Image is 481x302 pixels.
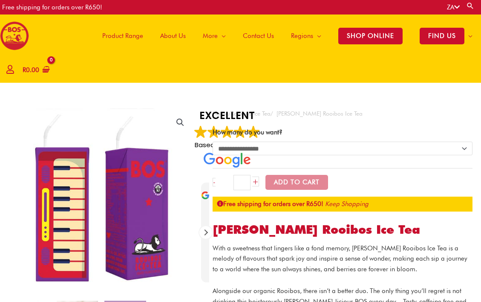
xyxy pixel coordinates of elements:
[213,243,472,275] p: With a sweetness that lingers like a fond memory, [PERSON_NAME] Rooibos Ice Tea is a melody of fl...
[194,108,260,123] strong: EXCELLENT
[420,28,464,44] span: FIND US
[213,108,472,119] nav: Breadcrumb
[233,175,250,190] input: Product quantity
[291,23,313,49] span: Regions
[207,125,220,138] img: Google
[87,15,481,57] nav: Site Navigation
[447,3,460,11] a: ZA
[338,28,403,44] span: SHOP ONLINE
[21,61,50,80] a: View Shopping Cart, empty
[221,125,233,138] img: Google
[9,108,194,294] img: berry rooibos ice tea
[204,153,251,168] img: Google
[282,15,330,57] a: Regions
[173,115,188,130] a: View full-screen image gallery
[265,175,328,190] button: Add to Cart
[213,178,216,186] a: -
[160,23,186,49] span: About Us
[234,125,247,138] img: Google
[213,128,282,136] label: How many do you want?
[247,125,260,138] img: Google
[213,223,472,237] h1: [PERSON_NAME] Rooibos Ice Tea
[252,177,259,186] a: +
[195,140,260,149] span: Based on
[23,66,26,74] span: R
[203,23,218,49] span: More
[234,15,282,57] a: Contact Us
[94,15,152,57] a: Product Range
[325,200,369,208] a: Keep Shopping
[199,226,212,239] div: Next review
[330,15,411,57] a: SHOP ONLINE
[152,15,194,57] a: About Us
[194,125,207,138] img: Google
[243,23,274,49] span: Contact Us
[194,15,234,57] a: More
[23,66,39,74] bdi: 0.00
[217,200,323,208] strong: Free shipping for orders over R650!
[102,23,143,49] span: Product Range
[466,2,475,10] a: Search button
